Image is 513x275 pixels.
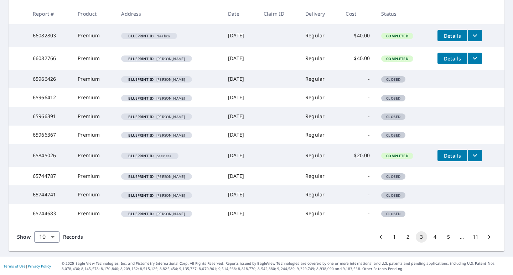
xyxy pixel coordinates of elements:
button: filesDropdownBtn-66082803 [467,30,482,41]
td: Premium [72,167,115,185]
span: Closed [382,193,405,198]
td: 65744683 [27,204,72,223]
td: 66082803 [27,24,72,47]
td: Premium [72,126,115,144]
td: Premium [72,204,115,223]
td: 65966391 [27,107,72,126]
button: Go to page 5 [443,231,454,243]
nav: pagination navigation [374,231,496,243]
td: $40.00 [340,24,375,47]
em: Blueprint ID [128,154,154,158]
span: [PERSON_NAME] [124,194,189,197]
td: [DATE] [222,126,258,144]
td: Premium [72,185,115,204]
button: Go to page 4 [429,231,441,243]
span: Closed [382,174,405,179]
em: Blueprint ID [128,133,154,137]
span: Closed [382,133,405,138]
span: Completed [382,33,412,38]
td: - [340,70,375,88]
button: Go to page 11 [470,231,481,243]
td: - [340,107,375,126]
span: Completed [382,56,412,61]
button: Go to page 1 [389,231,400,243]
em: Blueprint ID [128,78,154,81]
button: Go to previous page [375,231,387,243]
td: Regular [300,126,340,144]
td: [DATE] [222,144,258,167]
td: [DATE] [222,47,258,70]
td: 65744741 [27,185,72,204]
td: 65966426 [27,70,72,88]
span: Closed [382,211,405,216]
p: | [4,264,51,268]
td: Regular [300,204,340,223]
td: - [340,126,375,144]
td: 65744787 [27,167,72,185]
span: Closed [382,96,405,101]
em: Blueprint ID [128,96,154,100]
td: Regular [300,167,340,185]
button: Go to page 2 [402,231,414,243]
td: Regular [300,24,340,47]
span: Show [17,233,31,240]
th: Delivery [300,3,340,24]
button: filesDropdownBtn-65845026 [467,150,482,161]
em: Blueprint ID [128,57,154,60]
td: Premium [72,24,115,47]
td: [DATE] [222,24,258,47]
span: [PERSON_NAME] [124,115,189,118]
td: Regular [300,47,340,70]
em: Blueprint ID [128,34,154,38]
td: - [340,88,375,107]
span: [PERSON_NAME] [124,133,189,137]
td: $40.00 [340,47,375,70]
td: - [340,167,375,185]
span: [PERSON_NAME] [124,57,189,60]
button: filesDropdownBtn-66082766 [467,53,482,64]
td: Premium [72,47,115,70]
em: Blueprint ID [128,115,154,118]
td: - [340,185,375,204]
em: Blueprint ID [128,175,154,178]
td: [DATE] [222,204,258,223]
span: Closed [382,77,405,82]
span: Details [442,152,463,159]
td: Regular [300,88,340,107]
span: Naabco [124,34,174,38]
td: Regular [300,107,340,126]
th: Cost [340,3,375,24]
td: [DATE] [222,167,258,185]
button: page 3 [416,231,427,243]
th: Product [72,3,115,24]
td: [DATE] [222,88,258,107]
span: [PERSON_NAME] [124,96,189,100]
td: 65845026 [27,144,72,167]
td: Regular [300,185,340,204]
p: © 2025 Eagle View Technologies, Inc. and Pictometry International Corp. All Rights Reserved. Repo... [62,261,509,271]
a: Terms of Use [4,264,26,269]
span: Completed [382,153,412,158]
td: 65966412 [27,88,72,107]
span: peerless [124,154,176,158]
a: Privacy Policy [28,264,51,269]
td: Premium [72,88,115,107]
td: 66082766 [27,47,72,70]
th: Report # [27,3,72,24]
td: 65966367 [27,126,72,144]
span: Details [442,55,463,62]
div: Show 10 records [34,231,59,243]
span: [PERSON_NAME] [124,78,189,81]
td: Regular [300,144,340,167]
span: [PERSON_NAME] [124,212,189,216]
td: Premium [72,144,115,167]
th: Status [375,3,432,24]
em: Blueprint ID [128,212,154,216]
button: detailsBtn-66082766 [437,53,467,64]
td: Regular [300,70,340,88]
td: Premium [72,107,115,126]
button: Go to next page [483,231,495,243]
th: Date [222,3,258,24]
div: 10 [34,227,59,247]
td: $20.00 [340,144,375,167]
